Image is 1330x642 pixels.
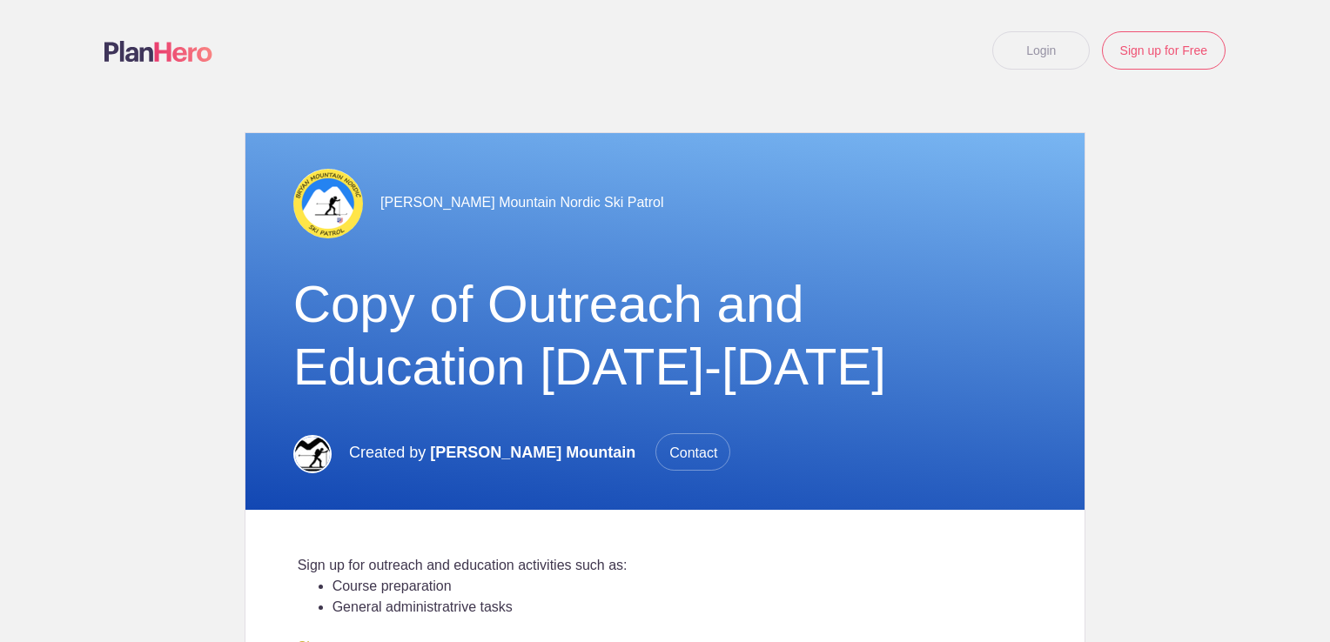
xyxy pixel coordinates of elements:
li: Course preparation [332,576,1033,597]
img: Logo main planhero [104,41,212,62]
img: Bmnsp [293,435,332,473]
p: Created by [349,433,730,471]
li: General administratrive tasks [332,597,1033,618]
a: Sign up for Free [1102,31,1226,70]
span: [PERSON_NAME] Mountain [430,444,635,461]
li: Day-of instruction [332,618,1033,639]
a: Login [992,31,1090,70]
div: [PERSON_NAME] Mountain Nordic Ski Patrol [293,168,1038,238]
h1: Copy of Outreach and Education [DATE]-[DATE] [293,273,1038,398]
img: 1 [293,169,363,238]
span: Contact [655,433,730,471]
div: Sign up for outreach and education activities such as: [298,555,1033,576]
